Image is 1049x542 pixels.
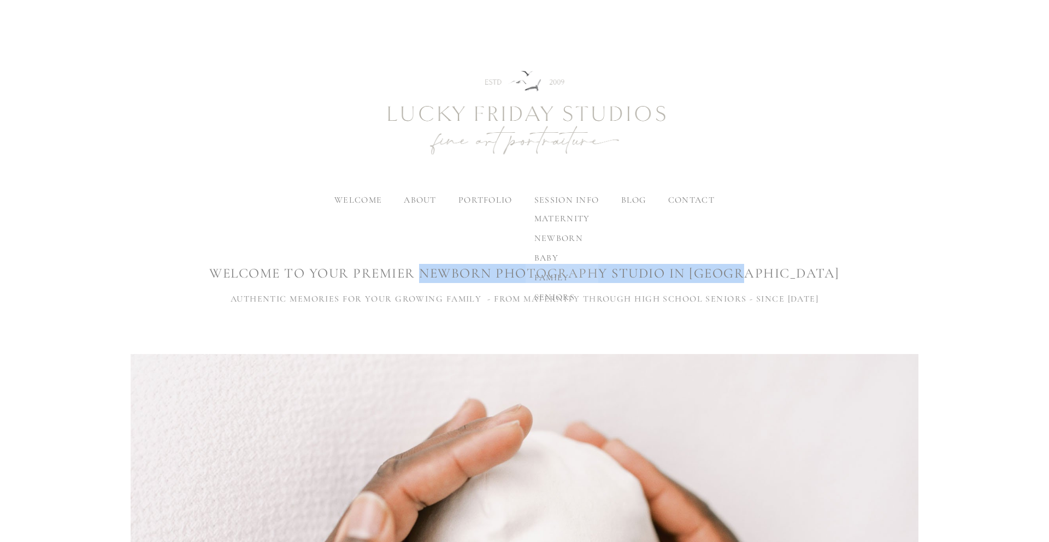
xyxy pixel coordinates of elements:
h1: WELCOME TO YOUR premier newborn photography studio IN [GEOGRAPHIC_DATA] [131,264,918,283]
span: family [534,272,569,283]
img: Newborn Photography Denver | Lucky Friday Studios [328,32,721,196]
a: blog [621,195,646,205]
span: maternity [534,213,590,224]
span: seniors [534,292,575,303]
label: about [404,195,436,205]
span: baby [534,252,558,263]
h3: AUTHENTIC MEMORIES FOR YOUR GROWING FAMILY - FROM MATERNITY THROUGH HIGH SCHOOL SENIORS - SINCE [... [131,292,918,305]
a: newborn [526,228,599,248]
a: baby [526,248,599,268]
span: newborn [534,233,583,244]
a: family [526,268,599,287]
a: maternity [526,209,599,228]
label: portfolio [458,195,512,205]
a: contact [668,195,715,205]
a: seniors [526,287,599,307]
label: session info [534,195,599,205]
a: welcome [334,195,382,205]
